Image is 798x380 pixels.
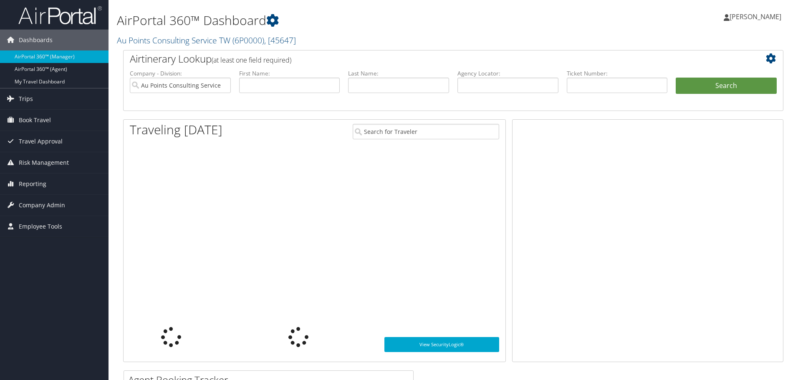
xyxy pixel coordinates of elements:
span: Risk Management [19,152,69,173]
label: Last Name: [348,69,449,78]
input: Search for Traveler [353,124,499,139]
span: Reporting [19,174,46,194]
a: [PERSON_NAME] [724,4,790,29]
label: Agency Locator: [457,69,558,78]
h1: AirPortal 360™ Dashboard [117,12,566,29]
span: Dashboards [19,30,53,50]
span: (at least one field required) [212,55,291,65]
label: First Name: [239,69,340,78]
span: , [ 45647 ] [264,35,296,46]
span: Employee Tools [19,216,62,237]
h2: Airtinerary Lookup [130,52,722,66]
span: Book Travel [19,110,51,131]
a: Au Points Consulting Service TW [117,35,296,46]
img: airportal-logo.png [18,5,102,25]
span: [PERSON_NAME] [730,12,781,21]
span: Company Admin [19,195,65,216]
label: Company - Division: [130,69,231,78]
a: View SecurityLogic® [384,337,499,352]
span: ( 6P0000 ) [232,35,264,46]
button: Search [676,78,777,94]
h1: Traveling [DATE] [130,121,222,138]
span: Trips [19,88,33,109]
label: Ticket Number: [567,69,668,78]
span: Travel Approval [19,131,63,152]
